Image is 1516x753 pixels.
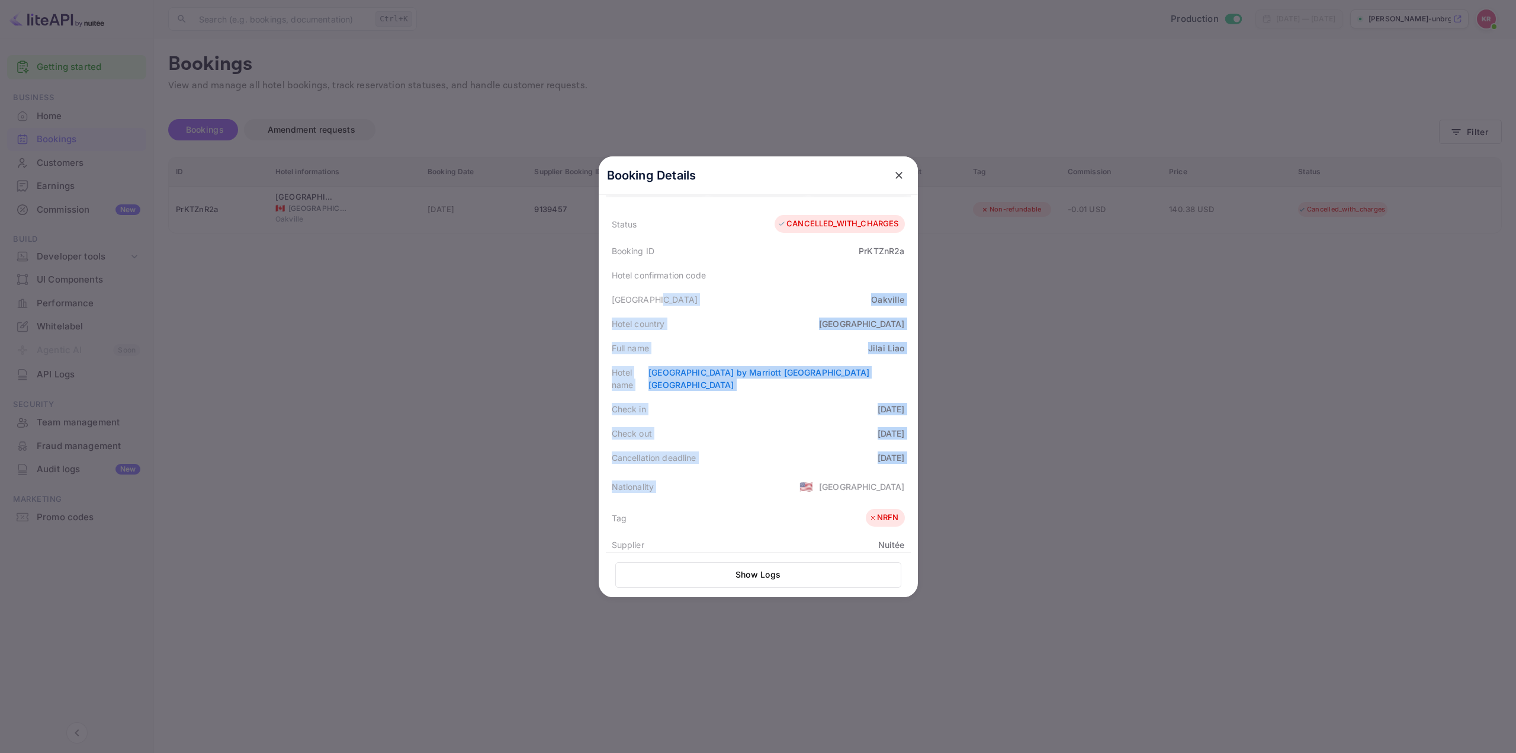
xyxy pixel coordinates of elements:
[612,269,706,281] div: Hotel confirmation code
[888,165,910,186] button: close
[612,342,649,354] div: Full name
[869,512,899,524] div: NRFN
[819,480,905,493] div: [GEOGRAPHIC_DATA]
[648,367,869,390] a: [GEOGRAPHIC_DATA] by Marriott [GEOGRAPHIC_DATA] [GEOGRAPHIC_DATA]
[612,480,654,493] div: Nationality
[819,318,905,330] div: [GEOGRAPHIC_DATA]
[612,512,627,524] div: Tag
[878,451,905,464] div: [DATE]
[612,366,649,391] div: Hotel name
[878,539,905,551] div: Nuitée
[778,218,898,230] div: CANCELLED_WITH_CHARGES
[859,245,904,257] div: PrKTZnR2a
[612,293,698,306] div: [GEOGRAPHIC_DATA]
[878,427,905,440] div: [DATE]
[612,539,644,551] div: Supplier
[612,318,665,330] div: Hotel country
[799,476,813,497] span: United States
[868,342,905,354] div: Jilai Liao
[612,218,637,230] div: Status
[612,245,655,257] div: Booking ID
[878,403,905,415] div: [DATE]
[612,451,696,464] div: Cancellation deadline
[607,166,696,184] p: Booking Details
[612,403,646,415] div: Check in
[615,562,901,588] button: Show Logs
[871,293,904,306] div: Oakville
[612,427,652,440] div: Check out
